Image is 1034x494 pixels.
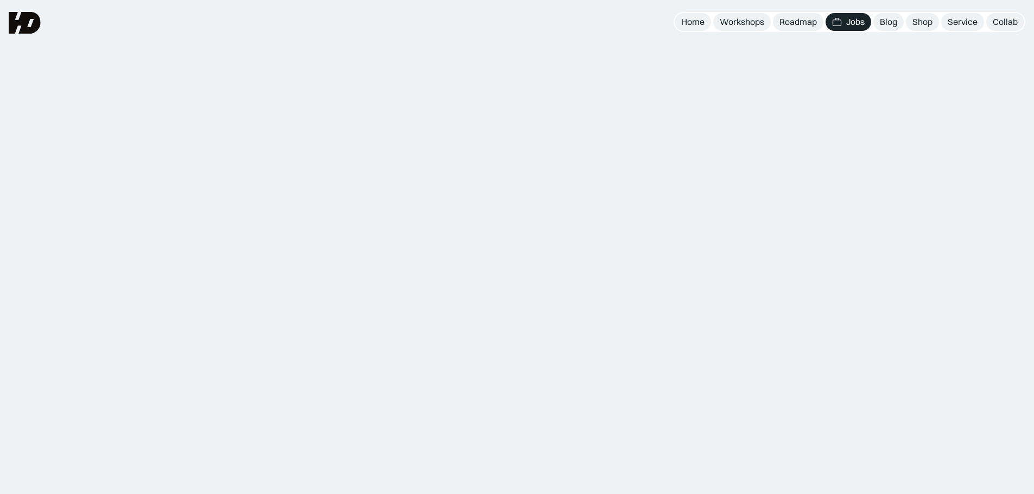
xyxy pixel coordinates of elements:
[948,16,978,28] div: Service
[779,16,817,28] div: Roadmap
[873,13,904,31] a: Blog
[720,16,764,28] div: Workshops
[906,13,939,31] a: Shop
[880,16,897,28] div: Blog
[986,13,1024,31] a: Collab
[826,13,871,31] a: Jobs
[993,16,1018,28] div: Collab
[912,16,932,28] div: Shop
[941,13,984,31] a: Service
[713,13,771,31] a: Workshops
[681,16,705,28] div: Home
[773,13,823,31] a: Roadmap
[846,16,865,28] div: Jobs
[675,13,711,31] a: Home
